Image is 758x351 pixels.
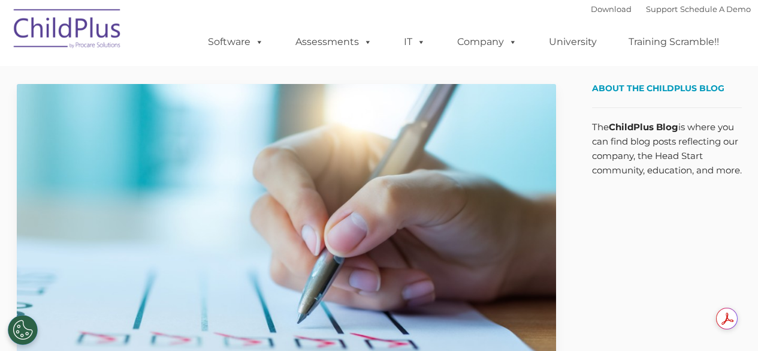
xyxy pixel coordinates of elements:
button: Cookies Settings [8,315,38,345]
a: Software [196,30,276,54]
a: University [537,30,609,54]
a: Assessments [283,30,384,54]
a: Support [646,4,678,14]
a: Download [591,4,632,14]
a: Company [445,30,529,54]
font: | [591,4,751,14]
a: Training Scramble!! [617,30,731,54]
strong: ChildPlus Blog [609,121,678,133]
a: Schedule A Demo [680,4,751,14]
img: ChildPlus by Procare Solutions [8,1,128,61]
p: The is where you can find blog posts reflecting our company, the Head Start community, education,... [592,120,742,178]
span: About the ChildPlus Blog [592,83,724,94]
a: IT [392,30,437,54]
